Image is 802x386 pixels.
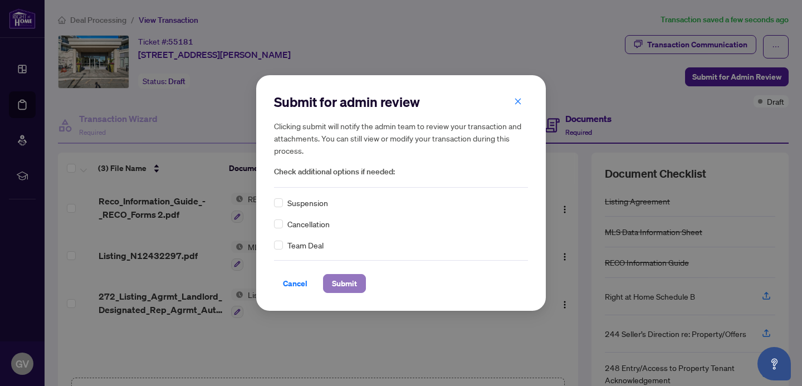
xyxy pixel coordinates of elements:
span: Submit [332,275,357,292]
h2: Submit for admin review [274,93,528,111]
span: Check additional options if needed: [274,165,528,178]
span: Cancellation [287,218,330,230]
span: Cancel [283,275,307,292]
h5: Clicking submit will notify the admin team to review your transaction and attachments. You can st... [274,120,528,157]
button: Open asap [757,347,791,380]
span: Suspension [287,197,328,209]
button: Submit [323,274,366,293]
button: Cancel [274,274,316,293]
span: close [514,97,522,105]
span: Team Deal [287,239,324,251]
